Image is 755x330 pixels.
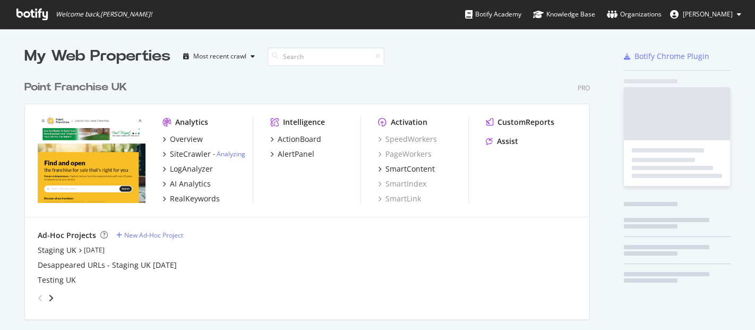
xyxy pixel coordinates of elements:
div: Pro [578,83,590,92]
a: SmartContent [378,164,435,174]
img: pointfranchise.co.uk [38,117,145,203]
a: AlertPanel [270,149,314,159]
div: CustomReports [497,117,554,128]
a: SiteCrawler- Analyzing [162,149,245,159]
div: Activation [391,117,427,128]
a: CustomReports [486,117,554,128]
div: Organizations [607,9,662,20]
div: ActionBoard [278,134,321,145]
div: Intelligence [283,117,325,128]
div: - [213,149,245,158]
div: angle-right [47,293,55,303]
div: New Ad-Hoc Project [124,231,183,240]
div: LogAnalyzer [170,164,213,174]
a: RealKeywords [162,193,220,204]
a: [DATE] [84,246,105,255]
span: Welcome back, [PERSON_NAME] ! [56,10,152,19]
div: Assist [497,136,518,147]
input: Search [268,47,384,66]
a: Point Franchise UK [24,80,131,95]
a: SmartLink [378,193,421,204]
a: ActionBoard [270,134,321,145]
div: Most recent crawl [193,53,246,60]
div: SmartContent [385,164,435,174]
a: Botify Chrome Plugin [624,51,709,62]
a: AI Analytics [162,179,211,189]
a: Overview [162,134,203,145]
div: angle-left [33,290,47,307]
a: Assist [486,136,518,147]
a: LogAnalyzer [162,164,213,174]
div: Knowledge Base [533,9,595,20]
div: RealKeywords [170,193,220,204]
button: Most recent crawl [179,48,259,65]
div: Point Franchise UK [24,80,127,95]
div: AI Analytics [170,179,211,189]
a: SpeedWorkers [378,134,437,145]
div: Botify Chrome Plugin [634,51,709,62]
span: Gwendoline Barreau [683,10,733,19]
div: SiteCrawler [170,149,211,159]
a: Staging UK [38,245,76,256]
button: [PERSON_NAME] [662,6,750,23]
div: Overview [170,134,203,145]
a: PageWorkers [378,149,432,159]
div: AlertPanel [278,149,314,159]
div: Analytics [175,117,208,128]
a: New Ad-Hoc Project [116,231,183,240]
div: My Web Properties [24,46,170,67]
a: Testing UK [38,275,76,285]
div: Ad-Hoc Projects [38,230,96,241]
a: SmartIndex [378,179,426,189]
a: Analyzing [217,149,245,158]
a: Desappeared URLs - Staging UK [DATE] [38,260,177,270]
div: Botify Academy [465,9,521,20]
